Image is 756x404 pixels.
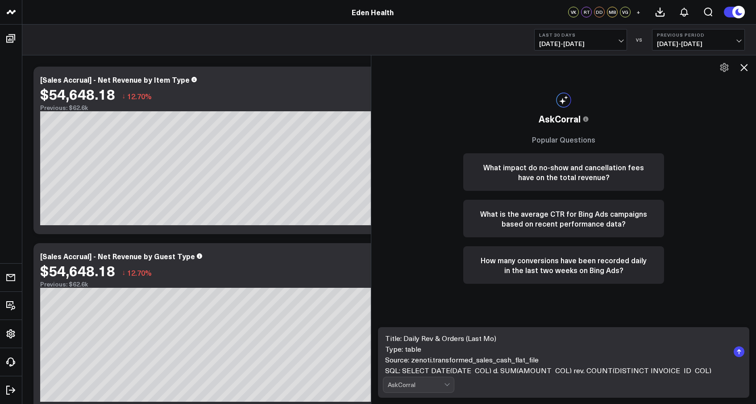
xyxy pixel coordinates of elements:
[568,7,579,17] div: VK
[657,32,740,38] b: Previous Period
[581,7,592,17] div: RT
[122,267,125,278] span: ↓
[636,9,640,15] span: +
[127,91,152,101] span: 12.70%
[40,104,625,111] div: Previous: $62.6k
[539,32,622,38] b: Last 30 Days
[122,90,125,102] span: ↓
[388,381,444,388] div: AskCorral
[383,330,729,373] textarea: Title: Daily Rev & Orders (Last Mo) Type: table Source: zenoti.transformed_sales_cash_flat_file S...
[534,29,627,50] button: Last 30 Days[DATE]-[DATE]
[463,153,664,191] button: What impact do no-show and cancellation fees have on the total revenue?
[620,7,631,17] div: VG
[40,75,190,84] div: [Sales Accrual] - Net Revenue by Item Type
[539,40,622,47] span: [DATE] - [DATE]
[352,7,394,17] a: Eden Health
[633,7,644,17] button: +
[657,40,740,47] span: [DATE] - [DATE]
[631,37,648,42] div: VS
[539,112,581,126] span: AskCorral
[607,7,618,17] div: MB
[40,86,115,102] div: $54,648.18
[463,135,664,144] h3: Popular Questions
[40,281,625,288] div: Previous: $62.6k
[40,262,115,278] div: $54,648.18
[652,29,745,50] button: Previous Period[DATE]-[DATE]
[463,246,664,284] button: How many conversions have been recorded daily in the last two weeks on Bing Ads?
[40,251,195,261] div: [Sales Accrual] - Net Revenue by Guest Type
[127,268,152,278] span: 12.70%
[594,7,605,17] div: DD
[463,200,664,237] button: What is the average CTR for Bing Ads campaigns based on recent performance data?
